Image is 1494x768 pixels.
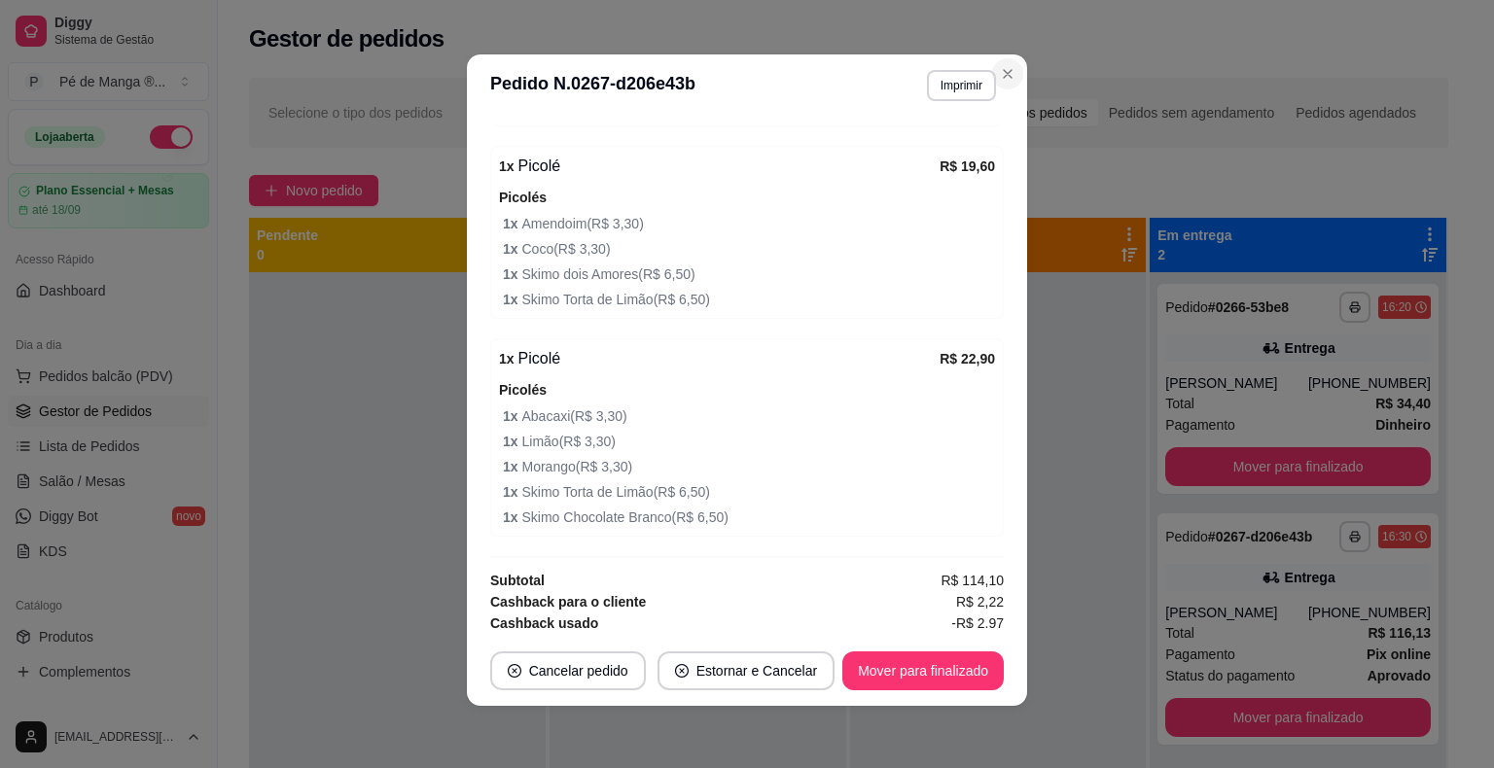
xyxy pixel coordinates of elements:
[940,158,995,174] strong: R$ 19,60
[503,506,995,528] span: Skimo Chocolate Branco ( R$ 6,50 )
[503,292,521,307] strong: 1 x
[490,573,545,588] strong: Subtotal
[503,238,995,260] span: Coco ( R$ 3,30 )
[503,241,521,257] strong: 1 x
[503,434,521,449] strong: 1 x
[658,651,836,690] button: close-circleEstornar e Cancelar
[499,351,515,367] strong: 1 x
[842,651,1004,690] button: Mover para finalizado
[490,615,598,631] strong: Cashback usado
[503,481,995,503] span: Skimo Torta de Limão ( R$ 6,50 )
[499,155,940,178] div: Picolé
[503,431,995,452] span: Limão ( R$ 3,30 )
[992,58,1023,89] button: Close
[503,484,521,500] strong: 1 x
[503,289,995,310] span: Skimo Torta de Limão ( R$ 6,50 )
[503,405,995,427] span: Abacaxi ( R$ 3,30 )
[503,456,995,477] span: Morango ( R$ 3,30 )
[499,347,940,370] div: Picolé
[503,408,521,424] strong: 1 x
[956,591,1004,612] span: R$ 2,22
[503,266,521,282] strong: 1 x
[927,70,996,101] button: Imprimir
[503,459,521,474] strong: 1 x
[503,509,521,525] strong: 1 x
[490,651,646,690] button: close-circleCancelar pedido
[499,382,547,398] strong: Picolés
[490,594,646,610] strong: Cashback para o cliente
[499,190,547,205] strong: Picolés
[675,664,689,678] span: close-circle
[499,158,515,174] strong: 1 x
[508,664,521,678] span: close-circle
[490,70,695,101] h3: Pedido N. 0267-d206e43b
[951,612,1004,634] span: -R$ 2,97
[940,351,995,367] strong: R$ 22,90
[503,216,521,231] strong: 1 x
[941,570,1004,591] span: R$ 114,10
[503,263,995,285] span: Skimo dois Amores ( R$ 6,50 )
[503,213,995,234] span: Amendoim ( R$ 3,30 )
